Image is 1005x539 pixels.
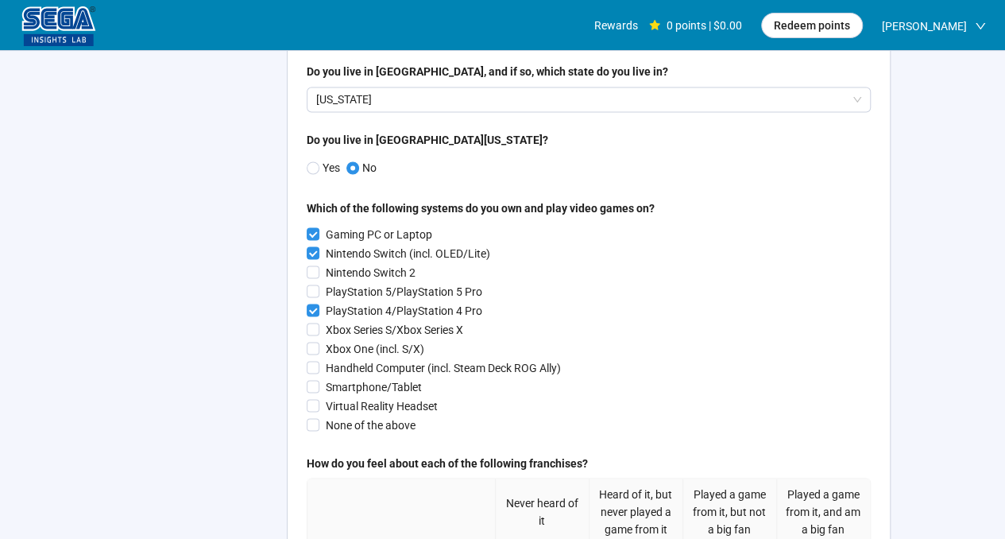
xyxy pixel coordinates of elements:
[326,397,438,414] p: Virtual Reality Headset
[326,282,482,300] p: PlayStation 5/PlayStation 5 Pro
[690,485,770,537] p: Played a game from it, but not a big fan
[502,494,582,529] p: Never heard of it
[596,485,676,537] p: Heard of it, but never played a game from it
[649,20,660,31] span: star
[326,301,482,319] p: PlayStation 4/PlayStation 4 Pro
[882,1,967,52] span: [PERSON_NAME]
[761,13,863,38] button: Redeem points
[326,244,490,262] p: Nintendo Switch (incl. OLED/Lite)
[326,320,463,338] p: Xbox Series S/Xbox Series X
[307,63,668,80] div: Do you live in [GEOGRAPHIC_DATA], and if so, which state do you live in?
[307,454,588,471] div: How do you feel about each of the following franchises?
[783,485,864,537] p: Played a game from it, and am a big fan
[326,359,561,376] p: Handheld Computer (incl. Steam Deck ROG Ally)
[774,17,850,34] span: Redeem points
[326,416,416,433] p: None of the above
[326,225,432,242] p: Gaming PC or Laptop
[326,339,424,357] p: Xbox One (incl. S/X)
[307,131,548,149] div: Do you live in [GEOGRAPHIC_DATA][US_STATE]?
[326,378,422,395] p: Smartphone/Tablet
[316,87,847,111] p: [US_STATE]
[323,159,340,176] p: Yes
[307,200,655,217] div: Which of the following systems do you own and play video games on?
[362,159,377,176] p: No
[975,21,986,32] span: down
[326,263,416,281] p: Nintendo Switch 2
